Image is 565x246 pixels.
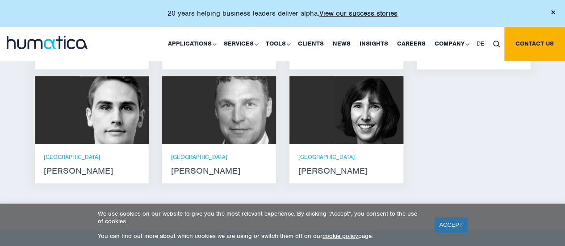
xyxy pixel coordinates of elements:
[98,232,423,240] p: You can find out more about which cookies we are using or switch them off on our page.
[44,167,140,174] strong: [PERSON_NAME]
[163,27,219,61] a: Applications
[355,27,393,61] a: Insights
[293,27,328,61] a: Clients
[44,153,140,160] p: [GEOGRAPHIC_DATA]
[477,40,484,47] span: DE
[171,153,267,160] p: [GEOGRAPHIC_DATA]
[435,217,467,232] a: ACCEPT
[298,167,394,174] strong: [PERSON_NAME]
[207,76,276,144] img: Bryan Turner
[219,27,261,61] a: Services
[322,232,358,240] a: cookie policy
[298,153,394,160] p: [GEOGRAPHIC_DATA]
[319,9,398,18] a: View our success stories
[472,27,489,61] a: DE
[98,210,423,225] p: We use cookies on our website to give you the most relevant experience. By clicking “Accept”, you...
[493,41,500,47] img: search_icon
[80,76,149,144] img: Paul Simpson
[167,9,398,18] p: 20 years helping business leaders deliver alpha.
[328,27,355,61] a: News
[7,36,88,49] img: logo
[430,27,472,61] a: Company
[393,27,430,61] a: Careers
[334,76,403,144] img: Karen Wright
[261,27,293,61] a: Tools
[504,27,565,61] a: Contact us
[171,167,267,174] strong: [PERSON_NAME]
